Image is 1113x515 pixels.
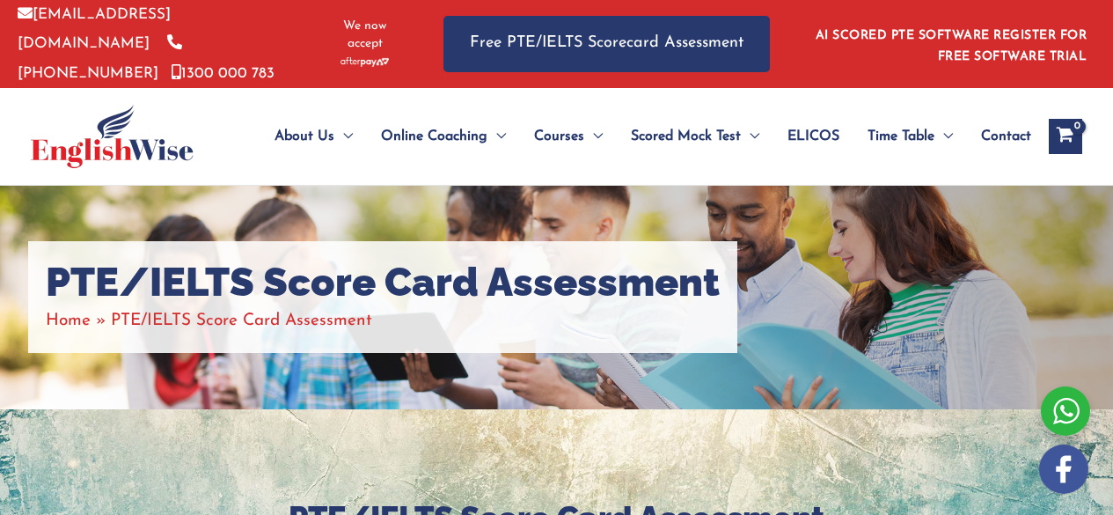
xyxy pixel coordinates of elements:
[18,36,182,80] a: [PHONE_NUMBER]
[381,106,487,167] span: Online Coaching
[967,106,1031,167] a: Contact
[816,29,1087,63] a: AI SCORED PTE SOFTWARE REGISTER FOR FREE SOFTWARE TRIAL
[260,106,367,167] a: About UsMenu Toggle
[46,306,720,335] nav: Breadcrumbs
[232,106,1031,167] nav: Site Navigation: Main Menu
[111,313,372,329] span: PTE/IELTS Score Card Assessment
[631,106,741,167] span: Scored Mock Test
[275,106,334,167] span: About Us
[46,313,91,329] a: Home
[487,106,506,167] span: Menu Toggle
[534,106,584,167] span: Courses
[853,106,967,167] a: Time TableMenu Toggle
[1039,445,1088,494] img: white-facebook.png
[46,259,720,306] h1: PTE/IELTS Score Card Assessment
[31,105,194,168] img: cropped-ew-logo
[934,106,953,167] span: Menu Toggle
[868,106,934,167] span: Time Table
[443,16,770,71] a: Free PTE/IELTS Scorecard Assessment
[172,66,275,81] a: 1300 000 783
[18,7,171,51] a: [EMAIL_ADDRESS][DOMAIN_NAME]
[367,106,520,167] a: Online CoachingMenu Toggle
[787,106,839,167] span: ELICOS
[617,106,773,167] a: Scored Mock TestMenu Toggle
[330,18,399,53] span: We now accept
[805,15,1095,72] aside: Header Widget 1
[584,106,603,167] span: Menu Toggle
[1049,119,1082,154] a: View Shopping Cart, empty
[334,106,353,167] span: Menu Toggle
[340,57,389,67] img: Afterpay-Logo
[773,106,853,167] a: ELICOS
[520,106,617,167] a: CoursesMenu Toggle
[981,106,1031,167] span: Contact
[741,106,759,167] span: Menu Toggle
